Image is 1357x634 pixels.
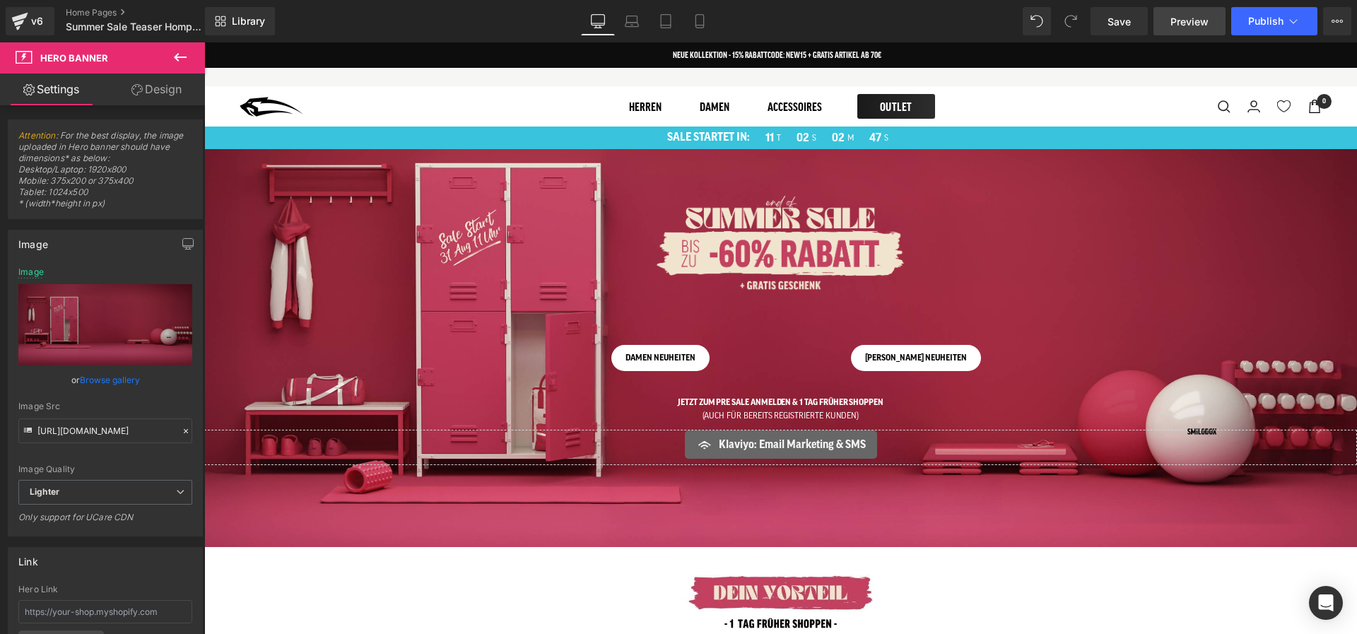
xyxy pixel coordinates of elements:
[80,368,140,392] a: Browse gallery
[18,267,44,277] div: Image
[18,512,192,532] div: Only support for UCare CDN
[105,74,208,105] a: Design
[1108,14,1131,29] span: Save
[474,356,679,364] b: JETZT ZUM PRE SALE ANMELDEN & 1 TAG FRÜHER SHOPPEN
[1057,7,1085,35] button: Redo
[493,47,527,81] a: Damen
[18,548,38,568] div: Link
[589,90,608,101] span: 02
[18,130,192,218] span: : For the best display, the image uploaded in Hero banner should have dimensions* as below: Deskt...
[40,52,108,64] span: Hero Banner
[28,12,46,30] div: v6
[653,52,731,76] a: OUTLET
[18,130,56,141] a: Attention
[469,5,677,20] p: NEUE KOLLEKTION - 15% RABATTCODE: NEW15 + GRATIS ARTIKEL AB 70€
[560,47,620,81] a: Accessoires
[1170,14,1209,29] span: Preview
[1323,7,1351,35] button: More
[498,369,655,377] span: (AUCH FÜR BEREITS REGISTRIERTE KUNDEN)
[1023,7,1051,35] button: Undo
[647,303,777,329] a: [PERSON_NAME] NEUHEITEN
[1309,586,1343,620] div: Open Intercom Messenger
[1248,16,1283,27] span: Publish
[407,303,505,329] a: DAMEN NEUHEITEN
[581,7,615,35] a: Desktop
[421,311,491,319] span: DAMEN NEUHEITEN
[683,7,717,35] a: Mobile
[615,7,649,35] a: Laptop
[1014,58,1026,71] a: Suche
[1043,58,1056,70] a: Login
[649,7,683,35] a: Tablet
[18,585,192,594] div: Hero Link
[18,418,192,443] input: Link
[662,90,680,101] span: 47
[463,86,546,105] p: SALE STARTET IN:
[205,7,275,35] a: New Library
[515,394,662,411] span: Klaviyo: Email Marketing & SMS
[625,90,643,101] span: 02
[66,21,201,33] span: Summer Sale Teaser Hompage
[422,47,459,81] a: Herren
[18,401,192,411] div: Image Src
[1231,7,1317,35] button: Publish
[661,311,763,319] span: [PERSON_NAME] NEUHEITEN
[30,486,59,497] b: Lighter
[558,90,572,101] span: 11
[18,230,48,250] div: Image
[1103,57,1117,71] a: Warenkorb
[18,464,192,474] div: Image Quality
[232,15,265,28] span: Library
[18,600,192,623] input: https://your-shop.myshopify.com
[1112,52,1127,66] cart-count: 0
[6,7,54,35] a: v6
[1153,7,1226,35] a: Preview
[66,7,228,18] a: Home Pages
[18,372,192,387] div: or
